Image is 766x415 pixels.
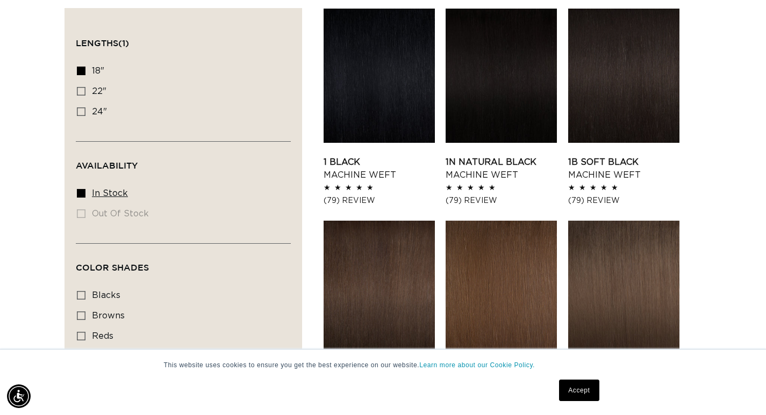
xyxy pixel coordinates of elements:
[419,361,535,369] a: Learn more about our Cookie Policy.
[76,38,129,48] span: Lengths
[324,156,435,181] a: 1 Black Machine Weft
[92,107,107,116] span: 24"
[76,161,138,170] span: Availability
[164,360,603,370] p: This website uses cookies to ensure you get the best experience on our website.
[92,332,113,340] span: reds
[92,189,128,198] span: In stock
[559,380,599,401] a: Accept
[76,19,291,58] summary: Lengths (1 selected)
[446,156,557,181] a: 1N Natural Black Machine Weft
[118,38,129,48] span: (1)
[76,142,291,180] summary: Availability (0 selected)
[568,156,679,181] a: 1B Soft Black Machine Weft
[92,291,120,300] span: blacks
[92,87,106,96] span: 22"
[92,311,125,320] span: browns
[7,384,31,408] div: Accessibility Menu
[76,263,149,272] span: Color Shades
[92,67,104,75] span: 18"
[76,244,291,282] summary: Color Shades (0 selected)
